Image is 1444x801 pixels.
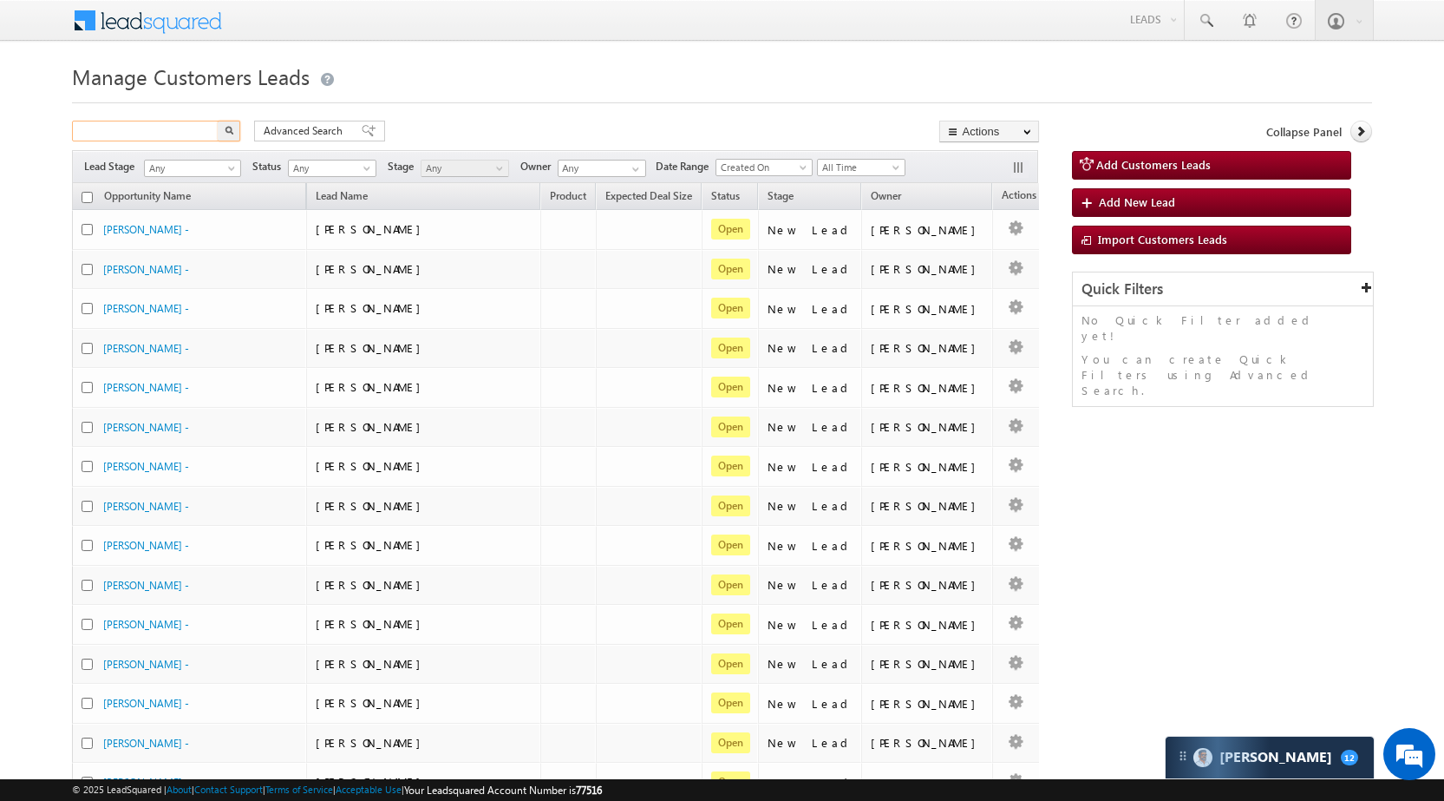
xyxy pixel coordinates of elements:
[316,221,429,236] span: [PERSON_NAME]
[768,301,854,317] div: New Lead
[316,458,429,473] span: [PERSON_NAME]
[871,538,984,554] div: [PERSON_NAME]
[597,187,701,209] a: Expected Deal Size
[768,380,854,396] div: New Lead
[103,302,189,315] a: [PERSON_NAME] -
[288,160,376,177] a: Any
[421,161,504,176] span: Any
[316,735,429,750] span: [PERSON_NAME]
[82,192,93,203] input: Check all records
[1081,312,1364,344] p: No Quick Filter added yet!
[72,782,602,798] span: © 2025 LeadSquared | | | | |
[768,189,794,202] span: Stage
[871,380,984,396] div: [PERSON_NAME]
[144,160,241,177] a: Any
[768,498,854,514] div: New Lead
[316,616,429,631] span: [PERSON_NAME]
[316,537,429,552] span: [PERSON_NAME]
[95,187,199,209] a: Opportunity Name
[316,577,429,592] span: [PERSON_NAME]
[871,301,984,317] div: [PERSON_NAME]
[316,300,429,315] span: [PERSON_NAME]
[711,771,750,792] span: Open
[1081,351,1364,398] p: You can create Quick Filters using Advanced Search.
[605,189,692,202] span: Expected Deal Size
[289,161,371,176] span: Any
[711,259,750,279] span: Open
[939,121,1039,142] button: Actions
[871,340,984,356] div: [PERSON_NAME]
[264,123,348,139] span: Advanced Search
[768,538,854,554] div: New Lead
[307,187,376,209] span: Lead Name
[711,456,750,476] span: Open
[768,617,854,633] div: New Lead
[1176,749,1190,763] img: carter-drag
[72,62,310,90] span: Manage Customers Leads
[711,653,750,674] span: Open
[388,159,421,174] span: Stage
[871,696,984,712] div: [PERSON_NAME]
[768,340,854,356] div: New Lead
[768,261,854,277] div: New Lead
[550,189,586,202] span: Product
[759,187,802,209] a: Stage
[818,160,900,175] span: All Time
[871,617,984,633] div: [PERSON_NAME]
[702,187,748,209] a: Status
[716,160,807,175] span: Created On
[103,460,189,473] a: [PERSON_NAME] -
[715,159,813,176] a: Created On
[711,417,750,437] span: Open
[316,695,429,710] span: [PERSON_NAME]
[316,498,429,513] span: [PERSON_NAME]
[421,160,509,177] a: Any
[871,775,984,791] div: [PERSON_NAME]
[871,419,984,435] div: [PERSON_NAME]
[316,379,429,394] span: [PERSON_NAME]
[1266,124,1342,140] span: Collapse Panel
[1193,748,1212,767] img: Carter
[711,496,750,516] span: Open
[768,656,854,672] div: New Lead
[103,776,189,789] a: [PERSON_NAME] -
[711,574,750,595] span: Open
[265,784,333,795] a: Terms of Service
[768,459,854,475] div: New Lead
[104,189,191,202] span: Opportunity Name
[284,9,326,50] div: Minimize live chat window
[103,381,189,394] a: [PERSON_NAME] -
[1098,232,1227,246] span: Import Customers Leads
[871,577,984,593] div: [PERSON_NAME]
[711,732,750,753] span: Open
[103,263,189,276] a: [PERSON_NAME] -
[623,161,644,178] a: Show All Items
[711,219,750,240] span: Open
[103,579,189,592] a: [PERSON_NAME] -
[1099,194,1175,209] span: Add New Lead
[103,223,189,236] a: [PERSON_NAME] -
[1073,272,1373,306] div: Quick Filters
[167,784,192,795] a: About
[1096,157,1211,172] span: Add Customers Leads
[768,419,854,435] div: New Lead
[252,159,288,174] span: Status
[711,298,750,318] span: Open
[103,697,189,710] a: [PERSON_NAME] -
[103,737,189,750] a: [PERSON_NAME] -
[871,222,984,238] div: [PERSON_NAME]
[316,340,429,355] span: [PERSON_NAME]
[871,498,984,514] div: [PERSON_NAME]
[225,126,233,135] img: Search
[103,539,189,552] a: [PERSON_NAME] -
[520,159,558,174] span: Owner
[711,338,750,358] span: Open
[768,696,854,712] div: New Lead
[316,774,429,789] span: [PERSON_NAME]
[145,161,235,176] span: Any
[103,421,189,434] a: [PERSON_NAME] -
[236,535,315,558] em: Start Chat
[103,658,189,671] a: [PERSON_NAME] -
[316,419,429,434] span: [PERSON_NAME]
[817,159,905,176] a: All Time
